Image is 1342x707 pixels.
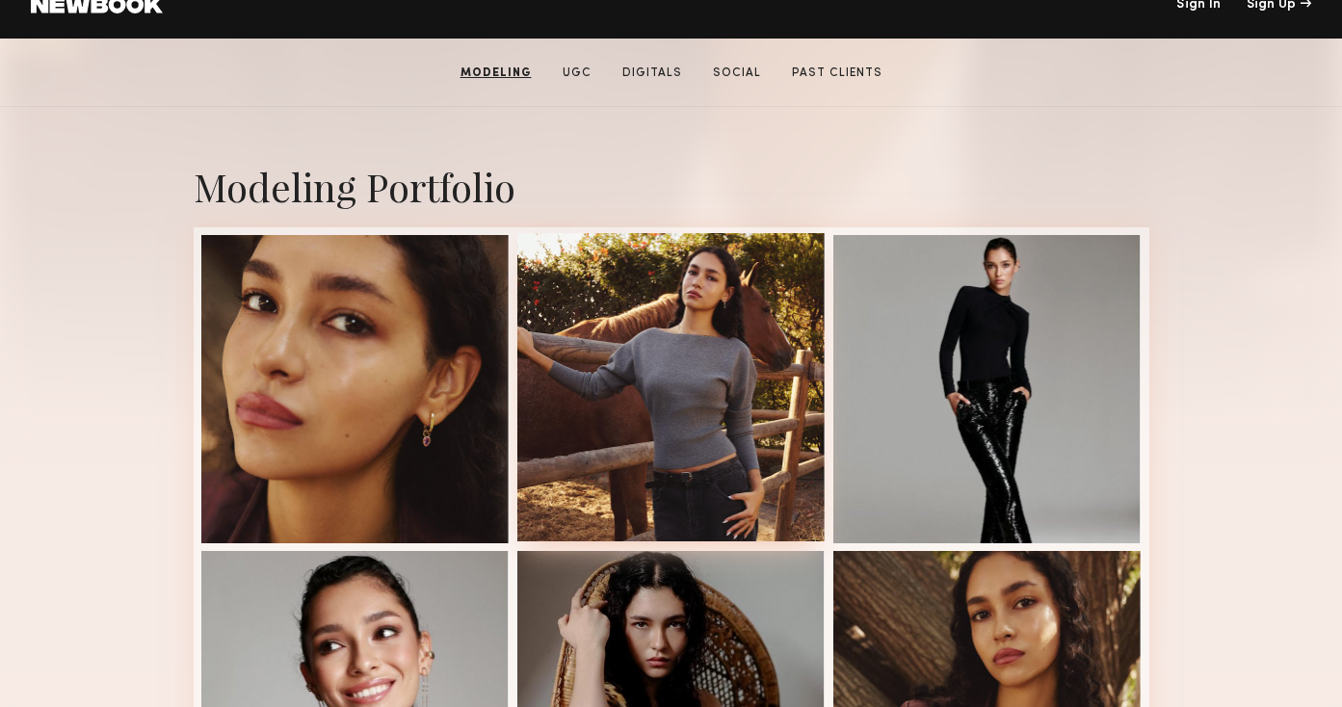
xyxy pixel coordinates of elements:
a: Social [705,65,769,82]
div: Modeling Portfolio [194,161,1149,212]
a: UGC [555,65,599,82]
a: Digitals [615,65,690,82]
a: Past Clients [784,65,890,82]
a: Modeling [453,65,539,82]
